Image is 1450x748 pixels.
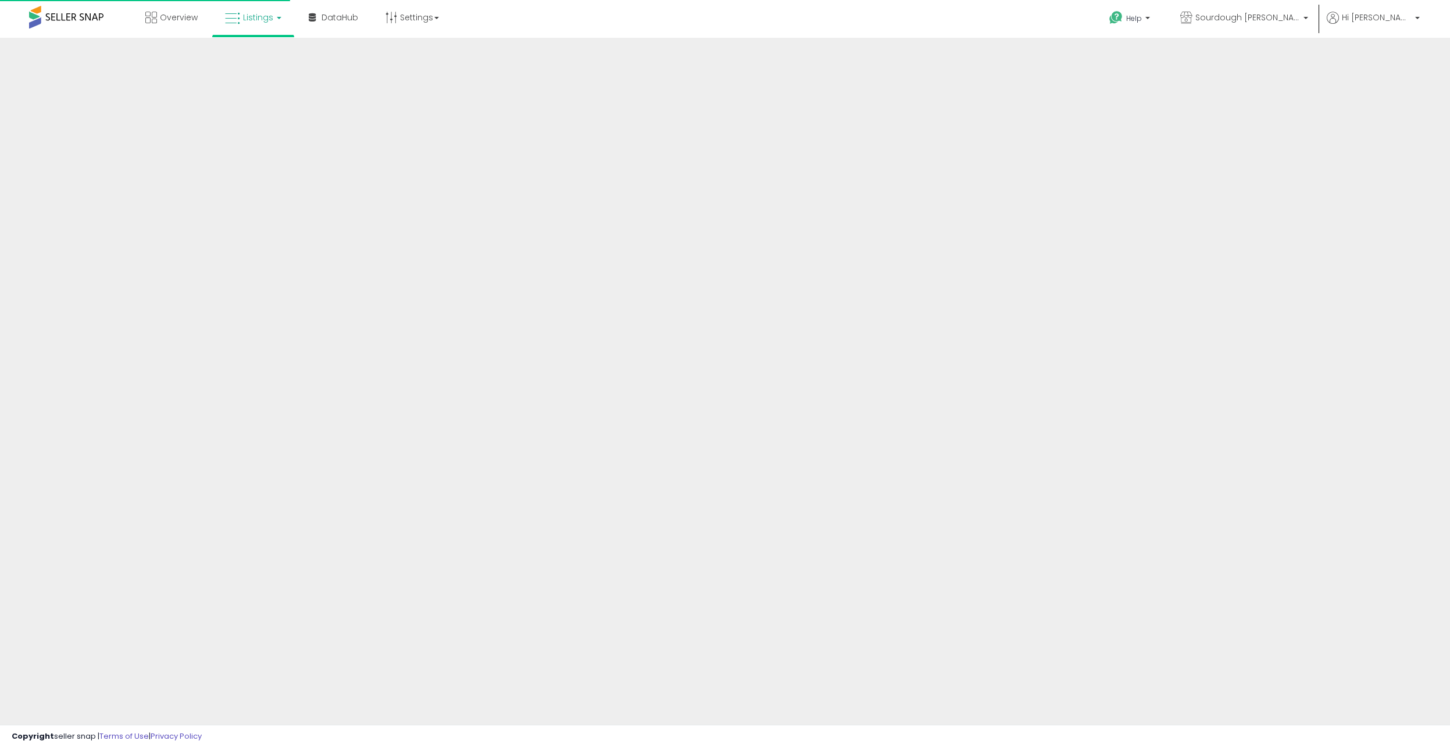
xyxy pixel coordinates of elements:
[1109,10,1123,25] i: Get Help
[1126,13,1142,23] span: Help
[1342,12,1412,23] span: Hi [PERSON_NAME]
[1100,2,1162,38] a: Help
[322,12,358,23] span: DataHub
[1195,12,1300,23] span: Sourdough [PERSON_NAME]
[160,12,198,23] span: Overview
[243,12,273,23] span: Listings
[1327,12,1420,38] a: Hi [PERSON_NAME]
